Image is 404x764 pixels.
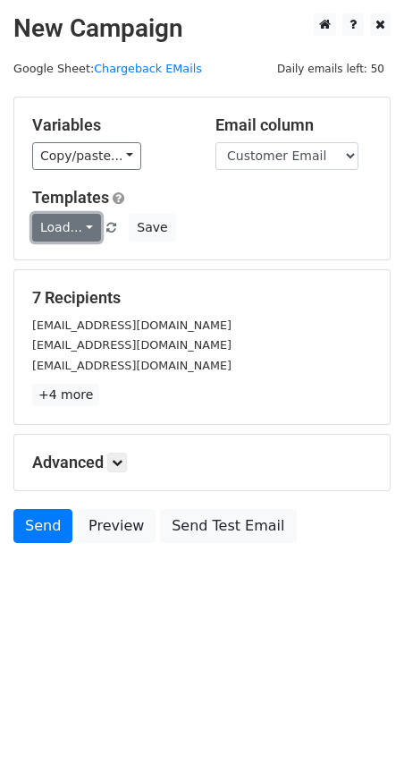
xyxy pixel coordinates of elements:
h5: Variables [32,115,189,135]
a: Preview [77,509,156,543]
a: Send Test Email [160,509,296,543]
a: +4 more [32,384,99,406]
small: [EMAIL_ADDRESS][DOMAIN_NAME] [32,338,231,352]
small: [EMAIL_ADDRESS][DOMAIN_NAME] [32,318,231,332]
h5: Email column [215,115,372,135]
small: Google Sheet: [13,62,202,75]
a: Load... [32,214,101,242]
a: Copy/paste... [32,142,141,170]
h2: New Campaign [13,13,391,44]
span: Daily emails left: 50 [271,59,391,79]
h5: 7 Recipients [32,288,372,308]
a: Send [13,509,72,543]
a: Templates [32,188,109,207]
a: Daily emails left: 50 [271,62,391,75]
iframe: Chat Widget [315,678,404,764]
small: [EMAIL_ADDRESS][DOMAIN_NAME] [32,359,231,372]
button: Save [129,214,175,242]
a: Chargeback EMails [94,62,202,75]
h5: Advanced [32,453,372,472]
